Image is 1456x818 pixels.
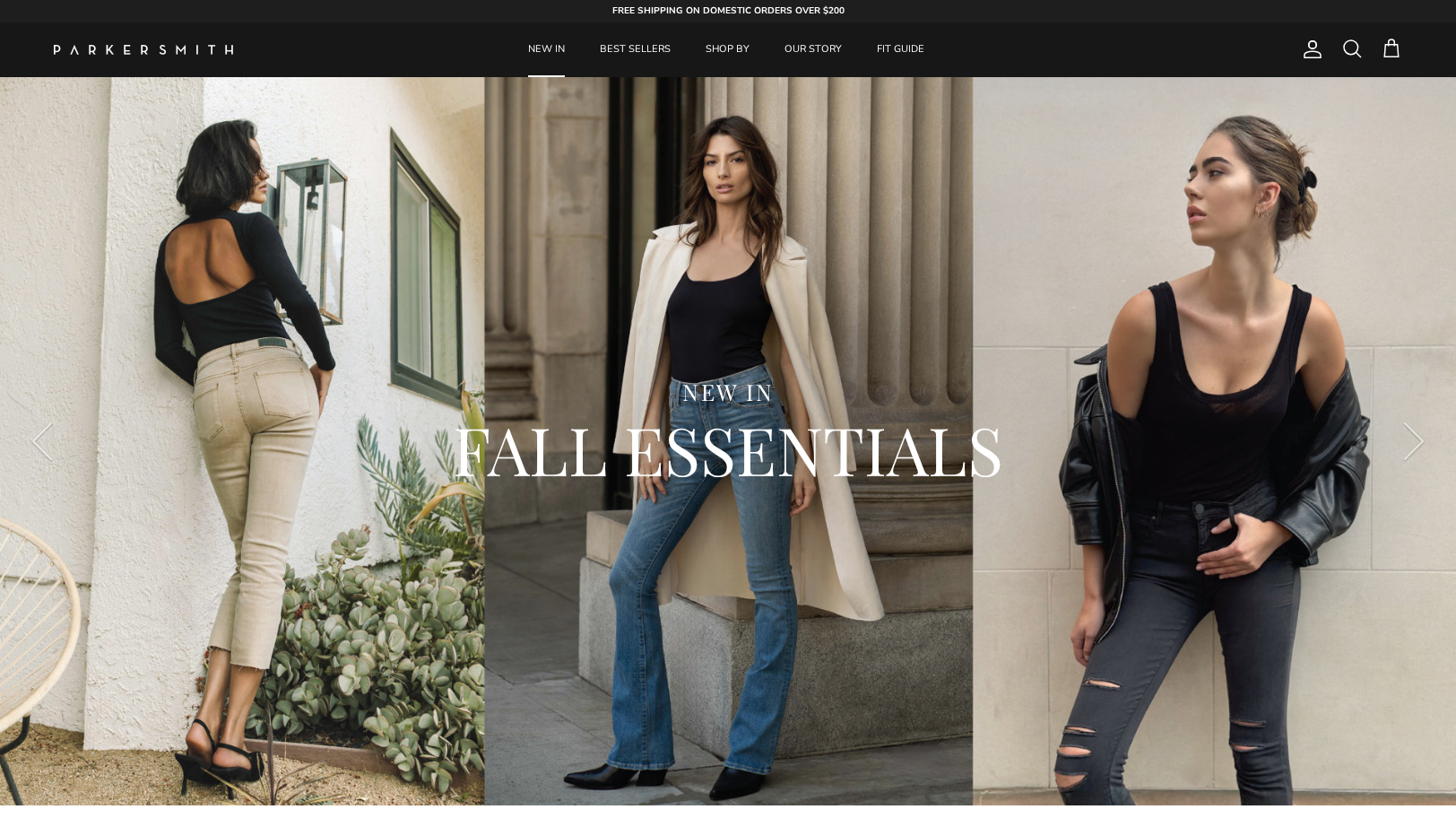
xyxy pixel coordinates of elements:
[99,406,1357,492] h2: FALL ESSENTIALS
[54,45,233,55] img: Parker Smith
[861,22,940,77] a: FIT GUIDE
[1295,39,1323,60] a: Account
[768,22,858,77] a: OUR STORY
[512,22,581,77] a: NEW IN
[99,378,1357,407] div: NEW IN
[612,4,845,17] strong: FREE SHIPPING ON DOMESTIC ORDERS OVER $200
[267,22,1185,77] div: Primary
[584,22,687,77] a: BEST SELLERS
[689,22,766,77] a: SHOP BY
